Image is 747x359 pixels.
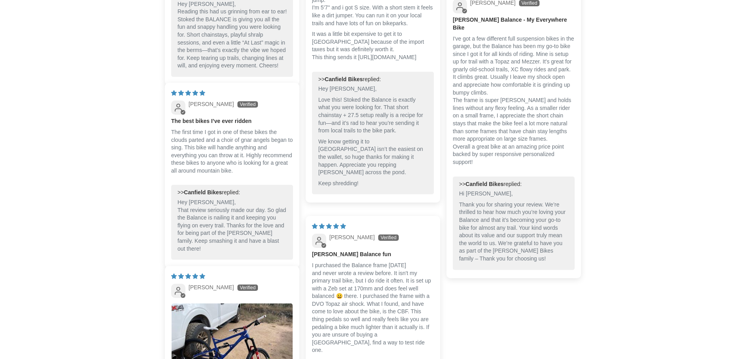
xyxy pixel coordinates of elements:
[171,128,293,175] p: The first time I got in one of these bikes the clouds parted and a choir of gnar angels began to ...
[189,284,234,290] span: [PERSON_NAME]
[171,273,205,279] span: 5 star review
[177,0,287,70] p: Hey [PERSON_NAME], Reading this had us grinning from ear to ear! Stoked the BALANCE is giving you...
[177,199,287,253] p: Hey [PERSON_NAME], That review seriously made our day. So glad the Balance is nailing it and keep...
[312,251,434,259] b: [PERSON_NAME] Balance fun
[189,101,234,107] span: [PERSON_NAME]
[312,30,434,61] p: It was a little bit expensive to get it to [GEOGRAPHIC_DATA] because of the import taxes but it w...
[312,223,346,229] span: 5 star review
[465,181,503,187] b: Canfield Bikes
[318,138,428,177] p: We know getting it to [GEOGRAPHIC_DATA] isn’t the easiest on the wallet, so huge thanks for makin...
[453,16,575,32] b: [PERSON_NAME] Balance - My Everywhere Bike
[318,96,428,135] p: Love this! Stoked the Balance is exactly what you were looking for. That short chainstay + 27.5 s...
[325,76,362,82] b: Canfield Bikes
[171,90,205,96] span: 5 star review
[318,85,428,93] p: Hey [PERSON_NAME],
[184,189,222,195] b: Canfield Bikes
[453,35,575,166] p: I've got a few different full suspension bikes in the garage, but the Balance has been my go-to b...
[459,180,568,188] div: >> replied:
[459,190,568,198] p: Hi [PERSON_NAME],
[329,234,375,240] span: [PERSON_NAME]
[459,201,568,263] p: Thank you for sharing your review. We’re thrilled to hear how much you’re loving your Balance and...
[312,262,434,354] p: I purchased the Balance frame [DATE] and never wrote a review before. It isn't my primary trail b...
[318,180,428,188] p: Keep shredding!
[177,189,287,197] div: >> replied:
[171,117,293,125] b: The best bikes I’ve ever ridden
[318,76,428,84] div: >> replied:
